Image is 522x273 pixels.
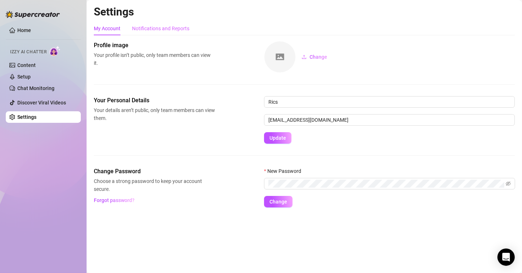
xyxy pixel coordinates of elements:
span: eye-invisible [506,181,511,186]
a: Discover Viral Videos [17,100,66,106]
img: square-placeholder.png [264,41,295,72]
div: My Account [94,24,120,32]
span: Your details aren’t public, only team members can view them. [94,106,215,122]
label: New Password [264,167,306,175]
h2: Settings [94,5,515,19]
span: Your profile isn’t public, only team members can view it. [94,51,215,67]
a: Settings [17,114,36,120]
span: Choose a strong password to keep your account secure. [94,177,215,193]
span: Your Personal Details [94,96,215,105]
span: Profile image [94,41,215,50]
img: logo-BBDzfeDw.svg [6,11,60,18]
span: Change Password [94,167,215,176]
span: Update [269,135,286,141]
button: Change [264,196,293,207]
input: Enter name [264,96,515,108]
span: Izzy AI Chatter [10,49,47,55]
span: upload [302,54,307,59]
span: Change [269,199,287,205]
a: Content [17,62,36,68]
button: Change [296,51,333,63]
div: Notifications and Reports [132,24,189,32]
div: Open Intercom Messenger [497,249,515,266]
button: Forgot password? [94,194,135,206]
input: Enter new email [264,114,515,126]
button: Update [264,132,291,144]
a: Setup [17,74,31,80]
span: Forgot password? [94,197,135,203]
span: Change [310,54,327,60]
a: Home [17,27,31,33]
a: Chat Monitoring [17,85,54,91]
img: AI Chatter [49,46,61,56]
input: New Password [268,180,504,188]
